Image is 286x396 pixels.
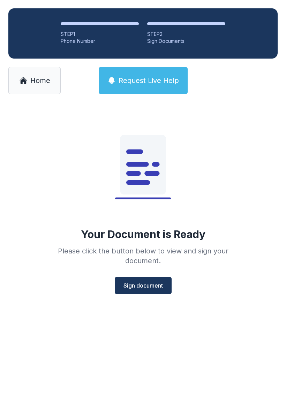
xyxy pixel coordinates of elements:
[81,228,205,241] div: Your Document is Ready
[30,76,50,85] span: Home
[147,38,225,45] div: Sign Documents
[61,38,139,45] div: Phone Number
[61,31,139,38] div: STEP 1
[43,246,243,266] div: Please click the button below to view and sign your document.
[123,281,163,290] span: Sign document
[119,76,179,85] span: Request Live Help
[147,31,225,38] div: STEP 2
